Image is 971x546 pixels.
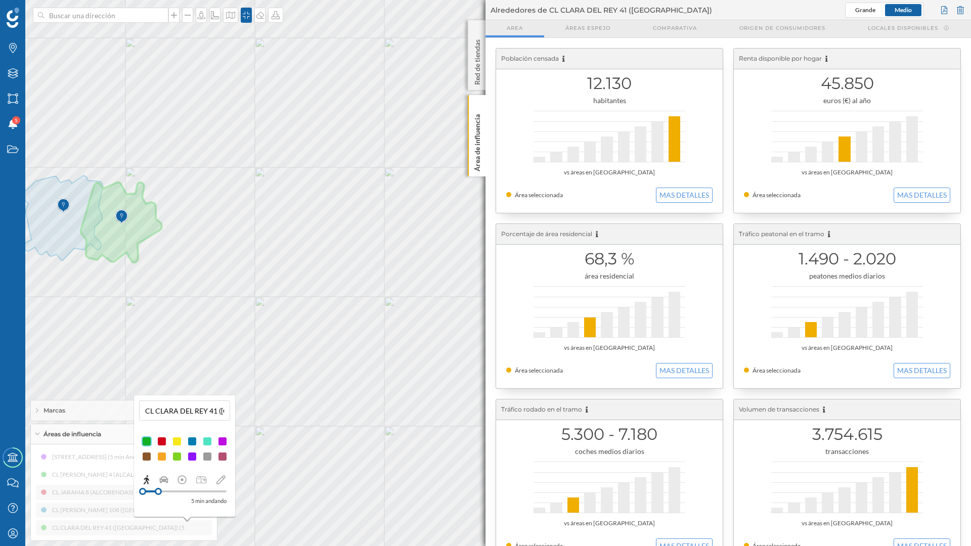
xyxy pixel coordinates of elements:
div: coches medios diarios [506,446,713,457]
div: vs áreas en [GEOGRAPHIC_DATA] [744,518,950,528]
span: Marcas [43,406,65,415]
span: Origen de consumidores [739,24,825,32]
span: Alrededores de CL CLARA DEL REY 41 ([GEOGRAPHIC_DATA]) [491,5,712,15]
h1: 1.490 - 2.020 [744,249,950,268]
p: Área de influencia [472,110,482,171]
h1: 45.850 [744,74,950,93]
span: Áreas de influencia [43,430,101,439]
div: Tráfico rodado en el tramo [496,399,723,420]
h1: 3.754.615 [744,425,950,444]
span: Áreas espejo [565,24,610,32]
p: Red de tiendas [472,35,482,85]
div: Volumen de transacciones [734,399,960,420]
div: área residencial [506,271,713,281]
span: Medio [895,6,912,14]
div: Población censada [496,49,723,69]
span: Comparativa [653,24,697,32]
div: euros (€) al año [744,96,950,106]
div: habitantes [506,96,713,106]
div: vs áreas en [GEOGRAPHIC_DATA] [744,167,950,177]
span: Área seleccionada [515,191,563,199]
img: Marker [57,196,70,216]
div: vs áreas en [GEOGRAPHIC_DATA] [506,518,713,528]
div: vs áreas en [GEOGRAPHIC_DATA] [506,167,713,177]
button: MAS DETALLES [894,363,950,378]
span: Área seleccionada [753,367,801,374]
div: vs áreas en [GEOGRAPHIC_DATA] [744,343,950,353]
span: Área seleccionada [515,367,563,374]
div: vs áreas en [GEOGRAPHIC_DATA] [506,343,713,353]
p: 5 min andando [191,496,227,506]
img: Marker [115,207,128,227]
div: Porcentaje de área residencial [496,224,723,245]
button: MAS DETALLES [656,188,713,203]
div: Tráfico peatonal en el tramo [734,224,960,245]
span: Soporte [20,7,56,16]
div: transacciones [744,446,950,457]
button: MAS DETALLES [656,363,713,378]
span: Grande [855,6,875,14]
span: Locales disponibles [868,24,938,32]
div: peatones medios diarios [744,271,950,281]
h1: 5.300 - 7.180 [506,425,713,444]
span: 5 [15,115,18,125]
span: Area [507,24,523,32]
h1: 68,3 % [506,249,713,268]
div: Renta disponible por hogar [734,49,960,69]
img: Geoblink Logo [7,8,19,28]
h1: 12.130 [506,74,713,93]
button: MAS DETALLES [894,188,950,203]
span: Área seleccionada [753,191,801,199]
